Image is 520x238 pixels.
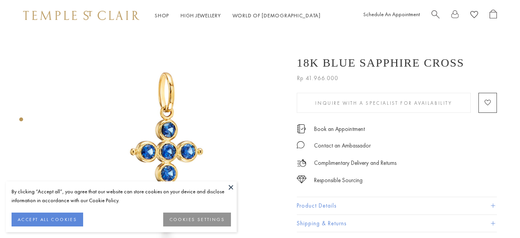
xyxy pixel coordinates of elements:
[363,11,420,18] a: Schedule An Appointment
[297,56,464,69] h1: 18K Blue Sapphire Cross
[181,12,221,19] a: High JewelleryHigh Jewellery
[297,93,471,113] button: Inquire With A Specialist for Availability
[314,125,365,133] a: Book an Appointment
[23,11,139,20] img: Temple St. Clair
[297,124,306,133] img: icon_appointment.svg
[155,12,169,19] a: ShopShop
[314,141,371,151] div: Contact an Ambassador
[297,176,306,183] img: icon_sourcing.svg
[297,141,304,149] img: MessageIcon-01_2.svg
[470,10,478,22] a: View Wishlist
[19,116,23,127] div: Product gallery navigation
[297,73,338,83] span: Rp 41.966.000
[12,187,231,205] div: By clicking “Accept all”, you agree that our website can store cookies on your device and disclos...
[297,197,497,215] button: Product Details
[155,11,321,20] nav: Main navigation
[490,10,497,22] a: Open Shopping Bag
[314,176,363,185] div: Responsible Sourcing
[297,158,306,168] img: icon_delivery.svg
[12,213,83,226] button: ACCEPT ALL COOKIES
[431,10,440,22] a: Search
[315,100,452,106] span: Inquire With A Specialist for Availability
[163,213,231,226] button: COOKIES SETTINGS
[232,12,321,19] a: World of [DEMOGRAPHIC_DATA]World of [DEMOGRAPHIC_DATA]
[314,158,396,168] p: Complimentary Delivery and Returns
[297,215,497,232] button: Shipping & Returns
